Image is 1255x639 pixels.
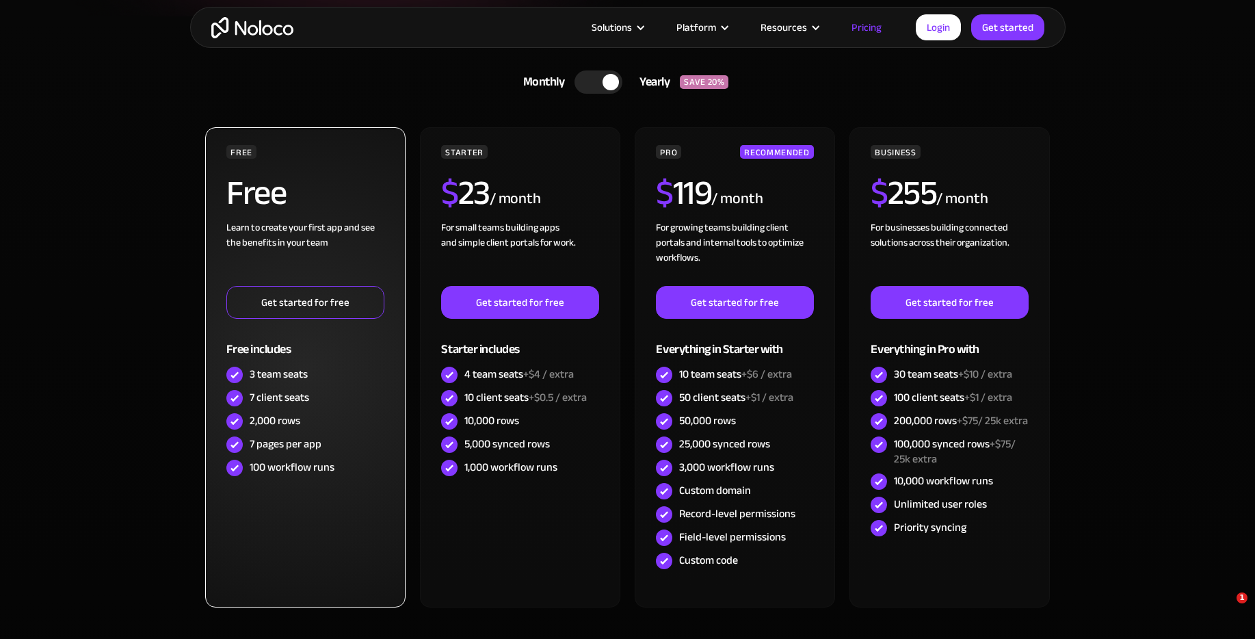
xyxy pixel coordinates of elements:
iframe: Intercom notifications message [981,506,1255,602]
span: +$1 / extra [745,387,793,408]
span: +$10 / extra [958,364,1012,384]
h2: 255 [871,176,936,210]
a: Get started for free [871,286,1028,319]
div: Monthly [506,72,575,92]
div: 2,000 rows [250,413,300,428]
a: Get started [971,14,1044,40]
div: 200,000 rows [894,413,1028,428]
div: 25,000 synced rows [679,436,770,452]
div: 3,000 workflow runs [679,460,774,475]
div: 50 client seats [679,390,793,405]
div: 100 workflow runs [250,460,334,475]
div: Field-level permissions [679,530,786,545]
a: Pricing [834,18,899,36]
div: SAVE 20% [680,75,728,89]
h2: 119 [656,176,711,210]
div: 3 team seats [250,367,308,382]
div: Custom domain [679,483,751,498]
div: FREE [226,145,256,159]
span: $ [871,161,888,225]
div: 10 team seats [679,367,792,382]
div: BUSINESS [871,145,920,159]
div: 30 team seats [894,367,1012,382]
div: 7 client seats [250,390,309,405]
span: +$6 / extra [741,364,792,384]
div: / month [711,188,763,210]
div: Everything in Pro with [871,319,1028,363]
span: +$75/ 25k extra [894,434,1016,469]
div: Custom code [679,553,738,568]
div: 1,000 workflow runs [464,460,557,475]
div: Resources [743,18,834,36]
a: home [211,17,293,38]
div: Free includes [226,319,384,363]
span: +$75/ 25k extra [957,410,1028,431]
iframe: Intercom live chat [1208,592,1241,625]
span: +$0.5 / extra [529,387,587,408]
div: Learn to create your first app and see the benefits in your team ‍ [226,220,384,286]
div: PRO [656,145,681,159]
div: / month [936,188,988,210]
div: Resources [761,18,807,36]
div: Platform [659,18,743,36]
div: STARTER [441,145,487,159]
div: 10,000 rows [464,413,519,428]
div: 5,000 synced rows [464,436,550,452]
a: Get started for free [441,286,598,319]
div: Platform [676,18,716,36]
div: / month [490,188,541,210]
div: Everything in Starter with [656,319,813,363]
span: +$1 / extra [964,387,1012,408]
div: Solutions [592,18,632,36]
a: Get started for free [226,286,384,319]
div: 100 client seats [894,390,1012,405]
div: Priority syncing [894,520,966,535]
div: Record-level permissions [679,506,795,521]
h2: Free [226,176,286,210]
div: Yearly [622,72,680,92]
span: $ [656,161,673,225]
h2: 23 [441,176,490,210]
a: Get started for free [656,286,813,319]
div: Unlimited user roles [894,497,987,512]
div: 4 team seats [464,367,574,382]
span: 1 [1237,592,1247,603]
div: 10,000 workflow runs [894,473,993,488]
div: 50,000 rows [679,413,736,428]
a: Login [916,14,961,40]
div: For small teams building apps and simple client portals for work. ‍ [441,220,598,286]
span: +$4 / extra [523,364,574,384]
span: $ [441,161,458,225]
div: For businesses building connected solutions across their organization. ‍ [871,220,1028,286]
div: RECOMMENDED [740,145,813,159]
div: For growing teams building client portals and internal tools to optimize workflows. [656,220,813,286]
div: 7 pages per app [250,436,321,452]
div: 10 client seats [464,390,587,405]
div: 100,000 synced rows [894,436,1028,467]
div: Starter includes [441,319,598,363]
div: Solutions [574,18,659,36]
